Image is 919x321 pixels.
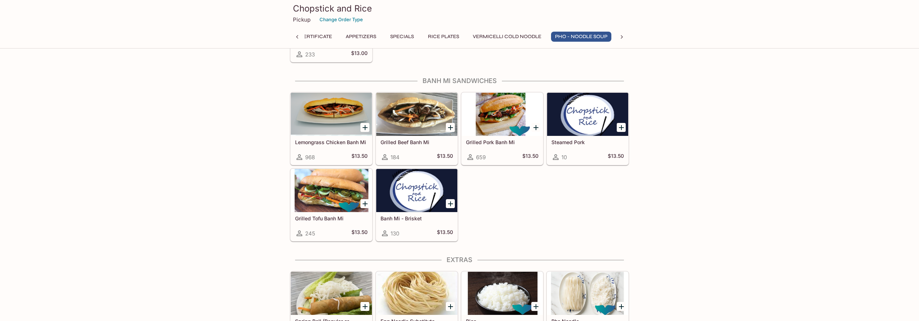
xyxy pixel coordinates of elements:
[305,230,315,237] span: 245
[381,215,453,221] h5: Banh Mi - Brisket
[295,139,368,145] h5: Lemongrass Chicken Banh Mi
[381,139,453,145] h5: Grilled Beef Banh Mi
[391,154,400,161] span: 184
[547,93,628,136] div: Steamed Pork
[291,93,372,136] div: Lemongrass Chicken Banh Mi
[437,153,453,161] h5: $13.50
[547,272,628,315] div: Pho Noodle
[462,93,543,136] div: Grilled Pork Banh Mi
[290,77,629,85] h4: Banh Mi Sandwiches
[437,229,453,238] h5: $13.50
[360,199,369,208] button: Add Grilled Tofu Banh Mi
[461,92,543,165] a: Grilled Pork Banh Mi659$13.50
[446,123,455,132] button: Add Grilled Beef Banh Mi
[617,123,626,132] button: Add Steamed Pork
[351,153,368,161] h5: $13.50
[376,93,457,136] div: Grilled Beef Banh Mi
[376,92,458,165] a: Grilled Beef Banh Mi184$13.50
[531,302,540,311] button: Add Rice
[608,153,624,161] h5: $13.50
[293,3,626,14] h3: Chopstick and Rice
[293,16,311,23] p: Pickup
[462,272,543,315] div: Rice
[617,302,626,311] button: Add Pho Noodle
[291,272,372,315] div: Spring Roll (Regular or Vegetarian)
[446,199,455,208] button: Add Banh Mi - Brisket
[283,32,336,42] button: Gift Certificate
[290,256,629,264] h4: Extras
[376,169,457,212] div: Banh Mi - Brisket
[305,51,315,58] span: 233
[424,32,463,42] button: Rice Plates
[290,169,372,241] a: Grilled Tofu Banh Mi245$13.50
[391,230,399,237] span: 130
[561,154,567,161] span: 10
[351,50,368,59] h5: $13.00
[305,154,315,161] span: 968
[376,169,458,241] a: Banh Mi - Brisket130$13.50
[531,123,540,132] button: Add Grilled Pork Banh Mi
[342,32,380,42] button: Appetizers
[469,32,545,42] button: Vermicelli Cold Noodle
[291,169,372,212] div: Grilled Tofu Banh Mi
[551,32,611,42] button: Pho - Noodle Soup
[360,123,369,132] button: Add Lemongrass Chicken Banh Mi
[386,32,418,42] button: Specials
[376,272,457,315] div: Egg Noodle Substitute
[316,14,366,25] button: Change Order Type
[551,139,624,145] h5: Steamed Pork
[522,153,538,161] h5: $13.50
[476,154,486,161] span: 659
[295,215,368,221] h5: Grilled Tofu Banh Mi
[360,302,369,311] button: Add Spring Roll (Regular or Vegetarian)
[466,139,538,145] h5: Grilled Pork Banh Mi
[290,92,372,165] a: Lemongrass Chicken Banh Mi968$13.50
[547,92,629,165] a: Steamed Pork10$13.50
[446,302,455,311] button: Add Egg Noodle Substitute
[351,229,368,238] h5: $13.50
